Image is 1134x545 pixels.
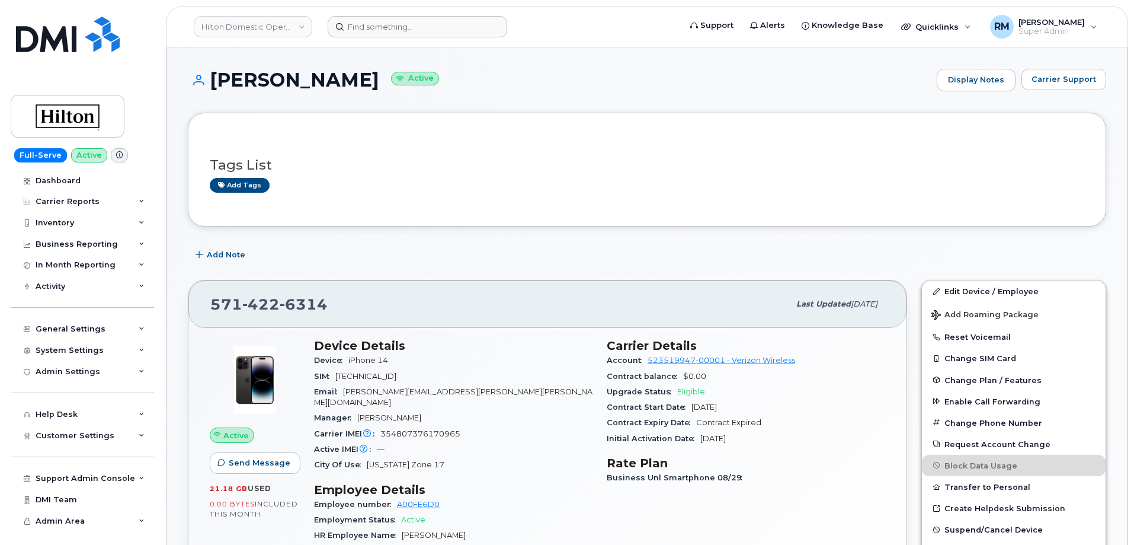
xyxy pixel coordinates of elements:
span: Initial Activation Date [607,434,700,443]
span: 571 [210,295,328,313]
span: Add Roaming Package [931,310,1039,321]
button: Transfer to Personal [922,476,1106,498]
small: Active [391,72,439,85]
button: Enable Call Forwarding [922,391,1106,412]
span: Eligible [677,387,705,396]
button: Add Roaming Package [922,302,1106,326]
button: Suspend/Cancel Device [922,519,1106,540]
span: Account [607,356,648,365]
span: 0.00 Bytes [210,500,255,508]
span: Active IMEI [314,445,377,454]
button: Add Note [188,244,255,266]
h3: Tags List [210,158,1084,173]
span: Enable Call Forwarding [944,397,1040,406]
span: 354807376170965 [380,429,460,438]
span: Contract Expired [696,418,761,427]
span: [TECHNICAL_ID] [335,372,396,381]
span: 422 [242,295,280,313]
button: Request Account Change [922,434,1106,455]
span: Change Plan / Features [944,375,1042,384]
h3: Carrier Details [607,339,885,353]
iframe: Messenger Launcher [1082,493,1125,536]
span: Employee number [314,500,397,509]
span: [US_STATE] Zone 17 [367,460,444,469]
span: Business Unl Smartphone 08/29 [607,473,748,482]
button: Block Data Usage [922,455,1106,476]
h3: Employee Details [314,483,592,497]
span: [PERSON_NAME][EMAIL_ADDRESS][PERSON_NAME][PERSON_NAME][DOMAIN_NAME] [314,387,592,407]
span: Employment Status [314,515,401,524]
button: Send Message [210,452,300,474]
a: A00FE6D0 [397,500,440,509]
span: Active [401,515,425,524]
h1: [PERSON_NAME] [188,69,931,90]
span: City Of Use [314,460,367,469]
span: Email [314,387,343,396]
span: [DATE] [700,434,726,443]
span: [DATE] [851,299,877,308]
span: Upgrade Status [607,387,677,396]
a: Display Notes [937,69,1016,91]
span: Contract balance [607,372,683,381]
button: Change Phone Number [922,412,1106,434]
span: iPhone 14 [348,356,388,365]
a: Create Helpdesk Submission [922,498,1106,519]
span: — [377,445,385,454]
h3: Rate Plan [607,456,885,470]
button: Change SIM Card [922,348,1106,369]
button: Reset Voicemail [922,326,1106,348]
span: Add Note [207,249,245,260]
span: Device [314,356,348,365]
span: Last updated [796,299,851,308]
span: Contract Expiry Date [607,418,696,427]
span: $0.00 [683,372,706,381]
span: used [248,484,271,493]
span: HR Employee Name [314,531,402,540]
span: 21.18 GB [210,485,248,493]
span: [PERSON_NAME] [402,531,466,540]
a: Add tags [210,178,270,193]
span: 6314 [280,295,328,313]
span: [PERSON_NAME] [357,413,421,422]
h3: Device Details [314,339,592,353]
button: Change Plan / Features [922,369,1106,391]
span: Carrier Support [1032,74,1096,85]
a: Edit Device / Employee [922,281,1106,302]
span: SIM [314,372,335,381]
span: Active [223,430,249,441]
span: Suspend/Cancel Device [944,525,1043,534]
button: Carrier Support [1021,69,1106,90]
a: 523519947-00001 - Verizon Wireless [648,356,795,365]
span: Contract Start Date [607,403,691,412]
img: image20231002-3703462-njx0qo.jpeg [219,345,290,416]
span: Send Message [229,457,290,468]
span: Manager [314,413,357,422]
span: [DATE] [691,403,717,412]
span: Carrier IMEI [314,429,380,438]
